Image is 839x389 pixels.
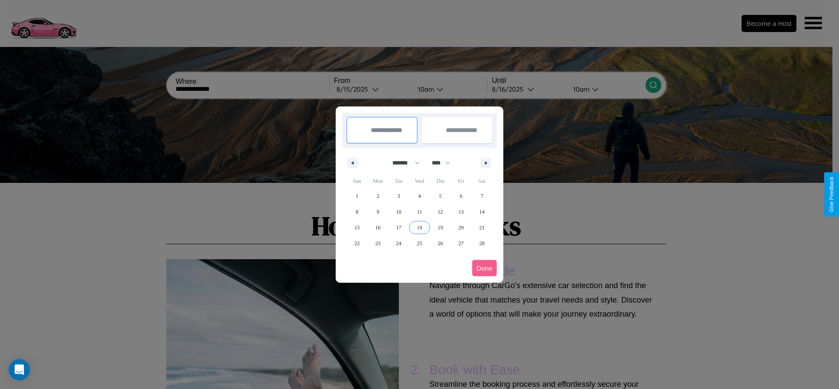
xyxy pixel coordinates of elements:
[409,174,430,188] span: Wed
[437,236,443,251] span: 26
[430,220,451,236] button: 19
[388,204,409,220] button: 10
[418,188,421,204] span: 4
[409,188,430,204] button: 4
[347,220,367,236] button: 15
[459,204,464,220] span: 13
[828,177,835,212] div: Give Feedback
[376,204,379,220] span: 9
[375,220,380,236] span: 16
[451,188,471,204] button: 6
[355,236,360,251] span: 22
[398,188,400,204] span: 3
[367,174,388,188] span: Mon
[479,220,484,236] span: 21
[439,188,441,204] span: 5
[430,236,451,251] button: 26
[459,220,464,236] span: 20
[479,204,484,220] span: 14
[347,204,367,220] button: 8
[376,188,379,204] span: 2
[356,188,359,204] span: 1
[356,204,359,220] span: 8
[451,204,471,220] button: 13
[472,220,492,236] button: 21
[472,204,492,220] button: 14
[437,220,443,236] span: 19
[409,236,430,251] button: 25
[460,188,463,204] span: 6
[396,220,402,236] span: 17
[459,236,464,251] span: 27
[367,204,388,220] button: 9
[388,220,409,236] button: 17
[409,220,430,236] button: 18
[388,174,409,188] span: Tue
[451,236,471,251] button: 27
[367,188,388,204] button: 2
[430,174,451,188] span: Thu
[451,220,471,236] button: 20
[9,359,30,380] div: Open Intercom Messenger
[367,220,388,236] button: 16
[347,236,367,251] button: 22
[396,204,402,220] span: 10
[347,174,367,188] span: Sun
[355,220,360,236] span: 15
[396,236,402,251] span: 24
[375,236,380,251] span: 23
[430,204,451,220] button: 12
[472,188,492,204] button: 7
[480,188,483,204] span: 7
[409,204,430,220] button: 11
[417,220,422,236] span: 18
[437,204,443,220] span: 12
[472,174,492,188] span: Sat
[388,188,409,204] button: 3
[472,236,492,251] button: 28
[367,236,388,251] button: 23
[417,236,422,251] span: 25
[479,236,484,251] span: 28
[388,236,409,251] button: 24
[451,174,471,188] span: Fri
[417,204,422,220] span: 11
[347,188,367,204] button: 1
[472,260,497,276] button: Done
[430,188,451,204] button: 5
